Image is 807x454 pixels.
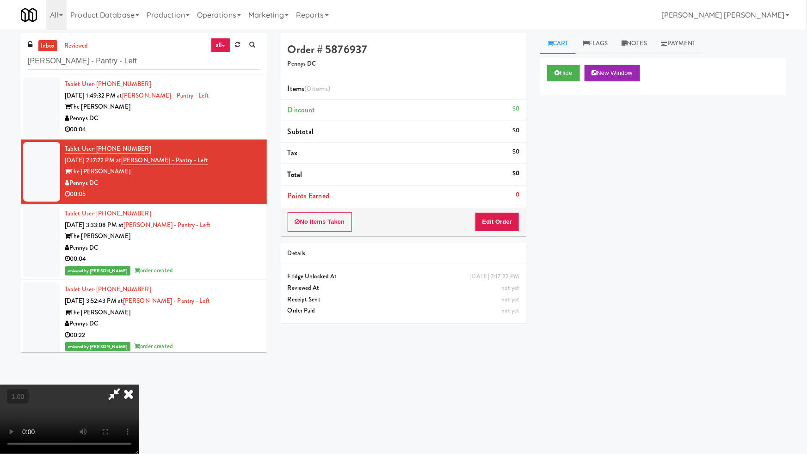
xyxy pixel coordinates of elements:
[512,146,519,158] div: $0
[123,221,210,229] a: [PERSON_NAME] - Pantry - Left
[65,189,260,200] div: 00:05
[93,80,151,88] span: · [PHONE_NUMBER]
[21,75,267,140] li: Tablet User· [PHONE_NUMBER][DATE] 1:49:32 PM at[PERSON_NAME] - Pantry - LeftThe [PERSON_NAME]Penn...
[65,296,123,305] span: [DATE] 3:52:43 PM at
[502,306,520,315] span: not yet
[470,271,520,282] div: [DATE] 2:17:22 PM
[288,271,520,282] div: Fridge Unlocked At
[211,38,230,53] a: all
[21,7,37,23] img: Micromart
[540,33,576,54] a: Cart
[65,253,260,265] div: 00:04
[65,318,260,330] div: Pennys DC
[502,283,520,292] span: not yet
[288,248,520,259] div: Details
[65,221,123,229] span: [DATE] 3:33:08 PM at
[93,209,151,218] span: · [PHONE_NUMBER]
[93,285,151,294] span: · [PHONE_NUMBER]
[288,126,314,137] span: Subtotal
[65,342,130,351] span: reviewed by [PERSON_NAME]
[135,342,173,350] span: order created
[65,101,260,113] div: The [PERSON_NAME]
[123,296,210,305] a: [PERSON_NAME] - Pantry - Left
[288,190,329,201] span: Points Earned
[65,166,260,178] div: The [PERSON_NAME]
[288,104,315,115] span: Discount
[62,40,91,52] a: reviewed
[65,113,260,124] div: Pennys DC
[135,266,173,275] span: order created
[38,40,57,52] a: inbox
[65,266,130,276] span: reviewed by [PERSON_NAME]
[547,65,579,81] button: Hide
[502,295,520,304] span: not yet
[65,242,260,254] div: Pennys DC
[585,65,640,81] button: New Window
[288,169,302,180] span: Total
[65,330,260,341] div: 00:22
[288,282,520,294] div: Reviewed At
[21,280,267,356] li: Tablet User· [PHONE_NUMBER][DATE] 3:52:43 PM at[PERSON_NAME] - Pantry - LeftThe [PERSON_NAME]Penn...
[93,144,151,153] span: · [PHONE_NUMBER]
[288,43,520,55] h4: Order # 5876937
[288,305,520,317] div: Order Paid
[28,53,260,70] input: Search vision orders
[21,140,267,204] li: Tablet User· [PHONE_NUMBER][DATE] 2:17:22 PM at[PERSON_NAME] - Pantry - LeftThe [PERSON_NAME]Penn...
[65,156,121,165] span: [DATE] 2:17:22 PM at
[288,61,520,67] h5: Pennys DC
[475,212,520,232] button: Edit Order
[65,144,151,153] a: Tablet User· [PHONE_NUMBER]
[65,231,260,242] div: The [PERSON_NAME]
[21,204,267,281] li: Tablet User· [PHONE_NUMBER][DATE] 3:33:08 PM at[PERSON_NAME] - Pantry - LeftThe [PERSON_NAME]Penn...
[65,124,260,135] div: 00:04
[65,285,151,294] a: Tablet User· [PHONE_NUMBER]
[512,125,519,136] div: $0
[288,147,297,158] span: Tax
[576,33,615,54] a: Flags
[288,294,520,306] div: Receipt Sent
[65,80,151,88] a: Tablet User· [PHONE_NUMBER]
[654,33,703,54] a: Payment
[121,156,208,165] a: [PERSON_NAME] - Pantry - Left
[512,103,519,115] div: $0
[65,178,260,189] div: Pennys DC
[311,83,328,94] ng-pluralize: items
[122,91,209,100] a: [PERSON_NAME] - Pantry - Left
[65,91,122,100] span: [DATE] 1:49:32 PM at
[304,83,330,94] span: (0 )
[288,212,352,232] button: No Items Taken
[65,307,260,319] div: The [PERSON_NAME]
[65,209,151,218] a: Tablet User· [PHONE_NUMBER]
[615,33,654,54] a: Notes
[516,189,519,201] div: 0
[288,83,330,94] span: Items
[512,168,519,179] div: $0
